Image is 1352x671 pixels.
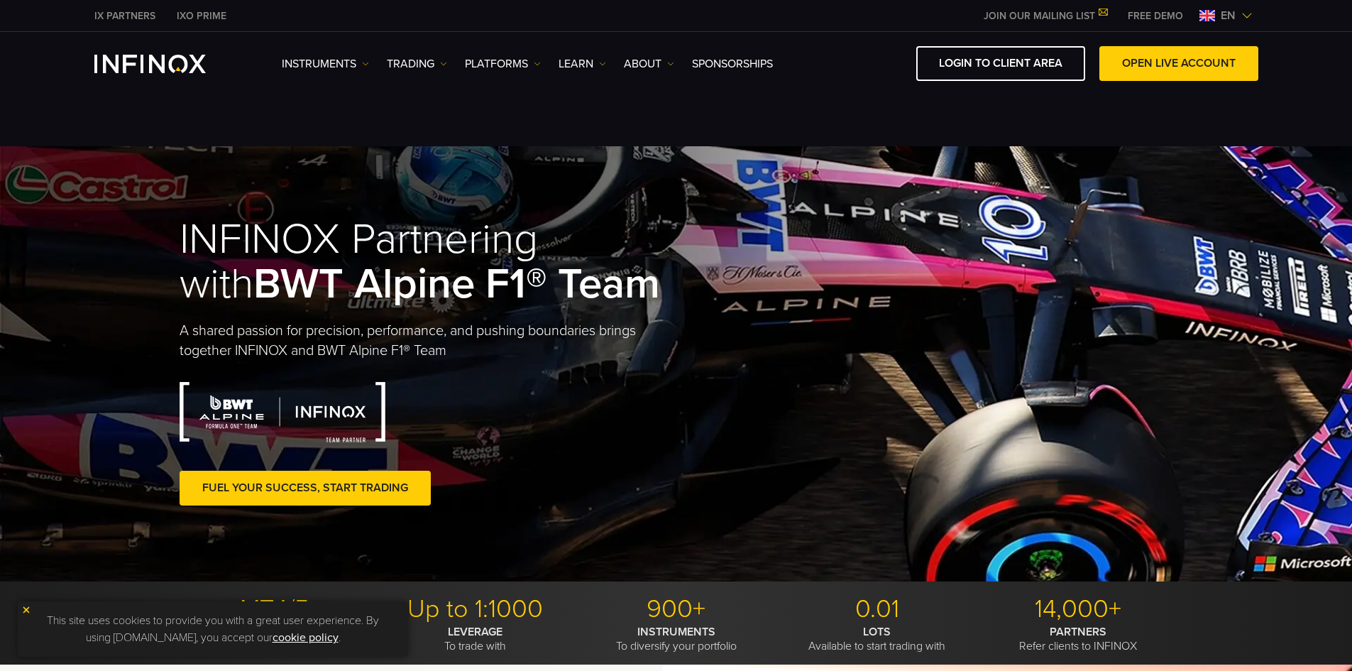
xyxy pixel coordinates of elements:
[559,55,606,72] a: Learn
[973,10,1117,22] a: JOIN OUR MAILING LIST
[387,55,447,72] a: TRADING
[166,9,237,23] a: INFINOX
[624,55,674,72] a: ABOUT
[692,55,773,72] a: SPONSORSHIPS
[180,217,676,307] h1: INFINOX Partnering with
[1099,46,1258,81] a: OPEN LIVE ACCOUNT
[465,55,541,72] a: PLATFORMS
[21,605,31,615] img: yellow close icon
[180,321,676,361] p: A shared passion for precision, performance, and pushing boundaries brings together INFINOX and B...
[84,9,166,23] a: INFINOX
[1215,7,1241,24] span: en
[1117,9,1194,23] a: INFINOX MENU
[282,55,369,72] a: Instruments
[25,609,401,650] p: This site uses cookies to provide you with a great user experience. By using [DOMAIN_NAME], you a...
[94,55,239,73] a: INFINOX Logo
[916,46,1085,81] a: LOGIN TO CLIENT AREA
[273,631,339,645] a: cookie policy
[253,258,660,310] strong: BWT Alpine F1® Team
[180,471,431,506] a: FUEL YOUR SUCCESS, START TRADING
